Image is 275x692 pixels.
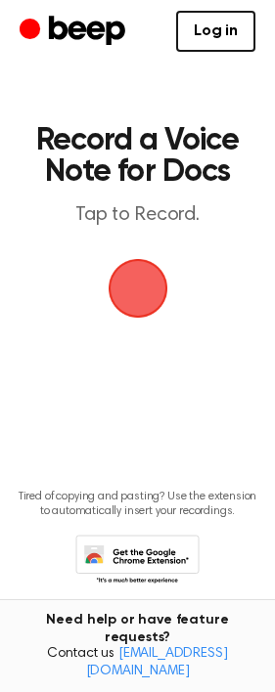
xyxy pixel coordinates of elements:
span: Contact us [12,646,263,680]
p: Tap to Record. [35,203,240,228]
p: Tired of copying and pasting? Use the extension to automatically insert your recordings. [16,490,259,519]
a: [EMAIL_ADDRESS][DOMAIN_NAME] [86,647,228,678]
a: Log in [176,11,255,52]
img: Beep Logo [109,259,167,318]
h1: Record a Voice Note for Docs [35,125,240,188]
a: Beep [20,13,130,51]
